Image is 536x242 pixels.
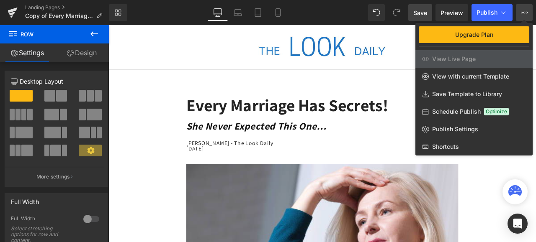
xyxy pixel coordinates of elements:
span: Row [8,25,92,43]
span: View with current Template [432,73,509,80]
a: Landing Pages [25,4,109,11]
a: Preview [435,4,468,21]
a: New Library [109,4,127,21]
button: Redo [388,4,405,21]
a: Tablet [248,4,268,21]
button: Publish [472,4,513,21]
span: Publish [477,9,497,16]
div: Full Width [11,194,39,205]
span: Publish Settings [432,125,478,133]
div: Full Width [11,215,75,224]
div: Open Intercom Messenger [508,214,528,234]
span: View Live Page [432,55,476,63]
span: Copy of Every Marriage Has Secrets [25,13,93,19]
h1: Every Marriage Has Secrets! [92,82,415,107]
span: Upgrade Plan [455,31,493,38]
span: Save [413,8,427,17]
p: More settings [36,173,70,181]
span: Save Template to Library [432,90,502,98]
a: Mobile [268,4,288,21]
span: [PERSON_NAME] - The Look Daily [92,135,195,144]
span: Optimize [484,108,509,115]
span: Preview [441,8,463,17]
span: Shortcuts [432,143,459,150]
a: Design [54,43,109,62]
strong: She Never Expected This One… [92,112,259,127]
button: Undo [368,4,385,21]
a: Desktop [208,4,228,21]
p: Desktop Layout [11,77,101,86]
button: More settings [5,167,104,186]
button: Upgrade PlanView Live PageView with current TemplateSave Template to LibrarySchedule PublishOptim... [516,4,533,21]
span: [DATE] [92,142,113,151]
a: Laptop [228,4,248,21]
span: Schedule Publish [432,108,481,115]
